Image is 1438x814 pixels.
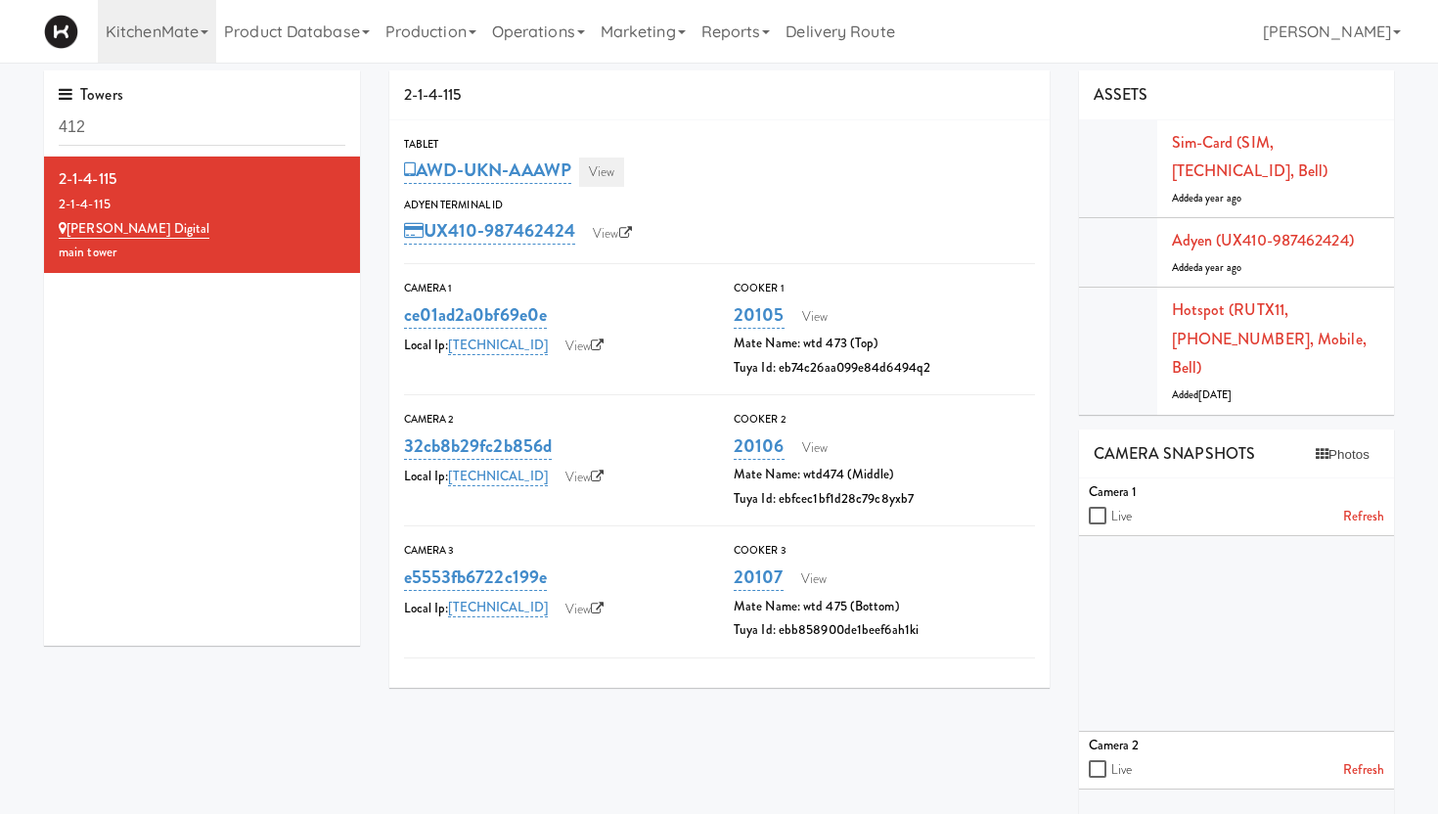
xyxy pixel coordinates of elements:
[1306,440,1379,470] button: Photos
[792,433,837,463] a: View
[734,618,1035,643] div: Tuya Id: ebb858900de1beef6ah1ki
[734,595,1035,619] div: Mate Name: wtd 475 (Bottom)
[448,467,547,486] a: [TECHNICAL_ID]
[404,217,576,245] a: UX410-987462424
[734,332,1035,356] div: Mate Name: wtd 473 (Top)
[734,410,1035,430] div: Cooker 2
[1111,505,1132,529] label: Live
[734,301,785,329] a: 20105
[583,219,642,249] a: View
[792,302,837,332] a: View
[404,135,1035,155] div: Tablet
[1172,131,1328,183] a: Sim-card (SIM, [TECHNICAL_ID], Bell)
[59,241,345,265] div: main tower
[1198,260,1241,275] span: a year ago
[1094,83,1148,106] span: ASSETS
[1089,480,1385,505] div: Camera 1
[734,356,1035,381] div: Tuya Id: eb74c26aa099e84d6494q2
[404,157,571,184] a: AWD-UKN-AAAWP
[734,432,785,460] a: 20106
[734,463,1035,487] div: Mate Name: wtd474 (Middle)
[404,196,1035,215] div: Adyen Terminal Id
[404,595,705,624] div: Local Ip:
[44,15,78,49] img: Micromart
[389,70,1050,120] div: 2-1-4-115
[556,595,614,624] a: View
[1172,260,1242,275] span: Added
[1343,758,1384,783] a: Refresh
[404,301,548,329] a: ce01ad2a0bf69e0e
[448,336,547,355] a: [TECHNICAL_ID]
[1172,298,1367,379] a: Hotspot (RUTX11, [PHONE_NUMBER], Mobile, Bell)
[59,110,345,146] input: Search towers
[1172,229,1354,251] a: Adyen (UX410-987462424)
[1111,758,1132,783] label: Live
[1172,387,1233,402] span: Added
[579,158,624,187] a: View
[404,332,705,361] div: Local Ip:
[59,193,345,217] div: 2-1-4-115
[734,487,1035,512] div: Tuya Id: ebfcec1bf1d28c79c8yxb7
[1089,734,1385,758] div: Camera 2
[404,279,705,298] div: Camera 1
[556,332,614,361] a: View
[1094,442,1256,465] span: CAMERA SNAPSHOTS
[1343,505,1384,529] a: Refresh
[734,279,1035,298] div: Cooker 1
[1198,191,1241,205] span: a year ago
[734,541,1035,561] div: Cooker 3
[59,219,209,239] a: [PERSON_NAME] Digital
[1172,191,1242,205] span: Added
[59,83,123,106] span: Towers
[556,463,614,492] a: View
[791,565,836,594] a: View
[404,564,548,591] a: e5553fb6722c199e
[59,164,345,194] div: 2-1-4-115
[404,410,705,430] div: Camera 2
[734,564,784,591] a: 20107
[1198,387,1233,402] span: [DATE]
[404,463,705,492] div: Local Ip:
[44,157,360,273] li: 2-1-4-1152-1-4-115 [PERSON_NAME] Digitalmain tower
[404,541,705,561] div: Camera 3
[448,598,547,617] a: [TECHNICAL_ID]
[404,432,553,460] a: 32cb8b29fc2b856d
